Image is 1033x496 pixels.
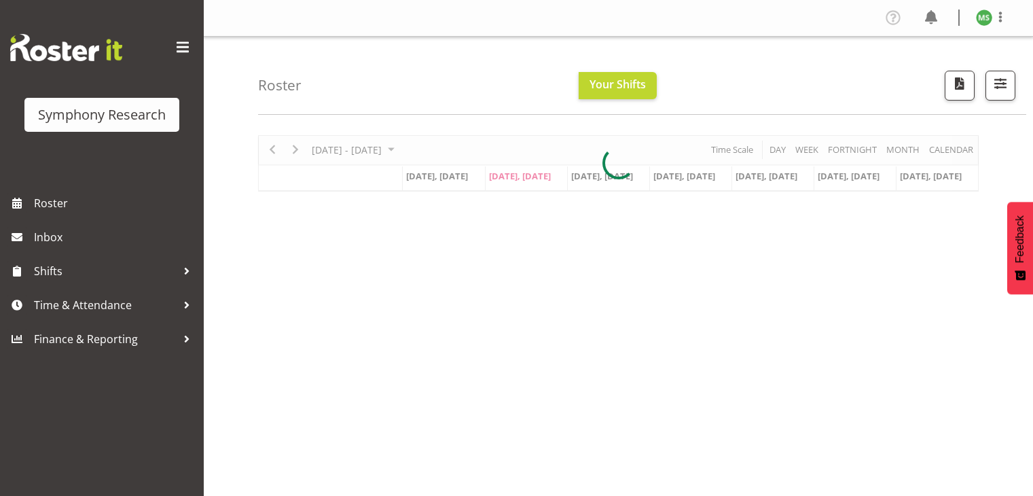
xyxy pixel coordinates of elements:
[34,227,197,247] span: Inbox
[34,193,197,213] span: Roster
[945,71,975,101] button: Download a PDF of the roster according to the set date range.
[1014,215,1026,263] span: Feedback
[590,77,646,92] span: Your Shifts
[34,295,177,315] span: Time & Attendance
[1007,202,1033,294] button: Feedback - Show survey
[976,10,992,26] img: mansi-shah11862.jpg
[34,329,177,349] span: Finance & Reporting
[38,105,166,125] div: Symphony Research
[258,77,302,93] h4: Roster
[10,34,122,61] img: Rosterit website logo
[579,72,657,99] button: Your Shifts
[985,71,1015,101] button: Filter Shifts
[34,261,177,281] span: Shifts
